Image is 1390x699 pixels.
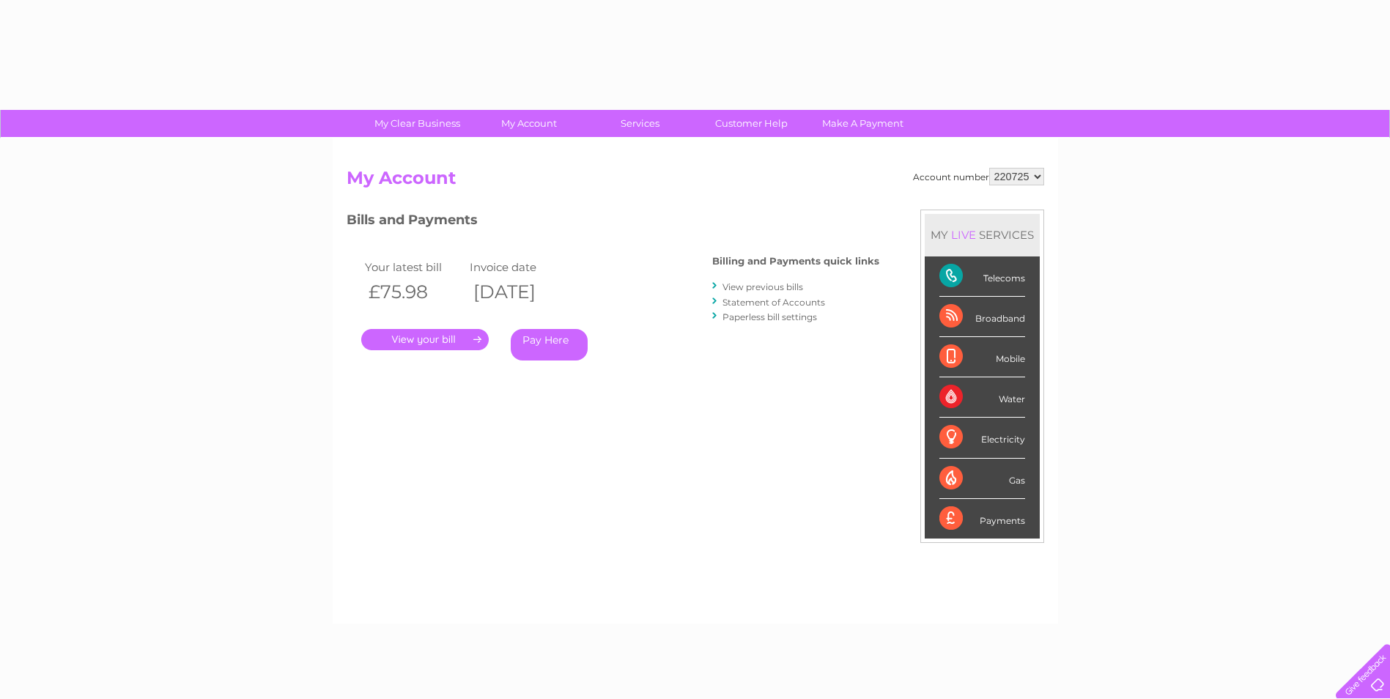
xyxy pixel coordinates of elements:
a: Pay Here [511,329,588,360]
td: Your latest bill [361,257,467,277]
div: Electricity [939,418,1025,458]
a: View previous bills [722,281,803,292]
a: My Account [468,110,589,137]
td: Invoice date [466,257,572,277]
div: MY SERVICES [925,214,1040,256]
a: Paperless bill settings [722,311,817,322]
th: £75.98 [361,277,467,307]
a: Statement of Accounts [722,297,825,308]
div: Gas [939,459,1025,499]
div: Water [939,377,1025,418]
a: Customer Help [691,110,812,137]
a: Services [580,110,700,137]
div: Mobile [939,337,1025,377]
h4: Billing and Payments quick links [712,256,879,267]
a: Make A Payment [802,110,923,137]
div: Account number [913,168,1044,185]
div: Payments [939,499,1025,539]
div: Telecoms [939,256,1025,297]
a: . [361,329,489,350]
div: Broadband [939,297,1025,337]
th: [DATE] [466,277,572,307]
h3: Bills and Payments [347,210,879,235]
h2: My Account [347,168,1044,196]
a: My Clear Business [357,110,478,137]
div: LIVE [948,228,979,242]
